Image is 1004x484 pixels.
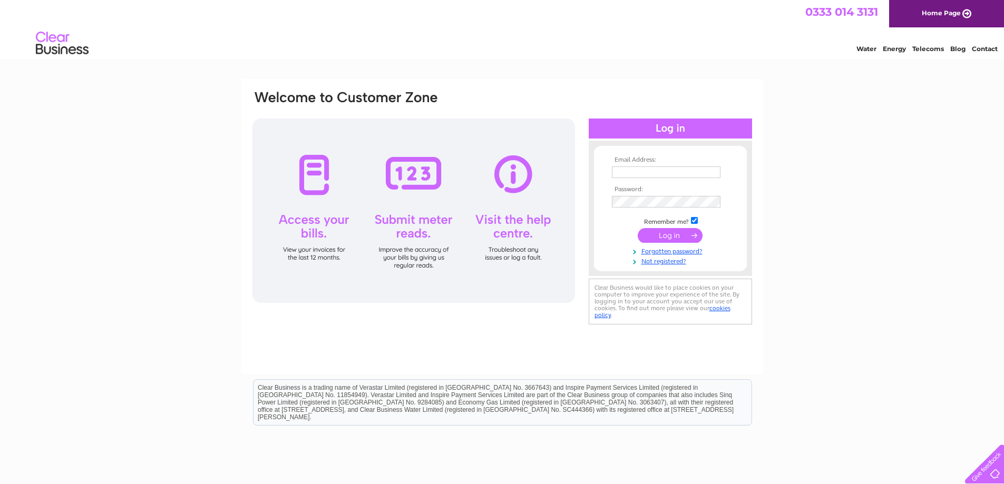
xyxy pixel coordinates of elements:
td: Remember me? [609,215,732,226]
img: logo.png [35,27,89,60]
a: Contact [972,45,998,53]
a: Energy [883,45,906,53]
a: Telecoms [912,45,944,53]
div: Clear Business is a trading name of Verastar Limited (registered in [GEOGRAPHIC_DATA] No. 3667643... [254,6,752,51]
th: Email Address: [609,156,732,164]
a: Water [856,45,876,53]
a: Not registered? [612,255,732,265]
a: 0333 014 3131 [805,5,878,18]
a: Forgotten password? [612,245,732,255]
a: Blog [950,45,966,53]
input: Submit [638,228,703,243]
a: cookies policy [594,304,730,319]
div: Clear Business would like to place cookies on your computer to improve your experience of the sit... [589,279,752,324]
th: Password: [609,186,732,193]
